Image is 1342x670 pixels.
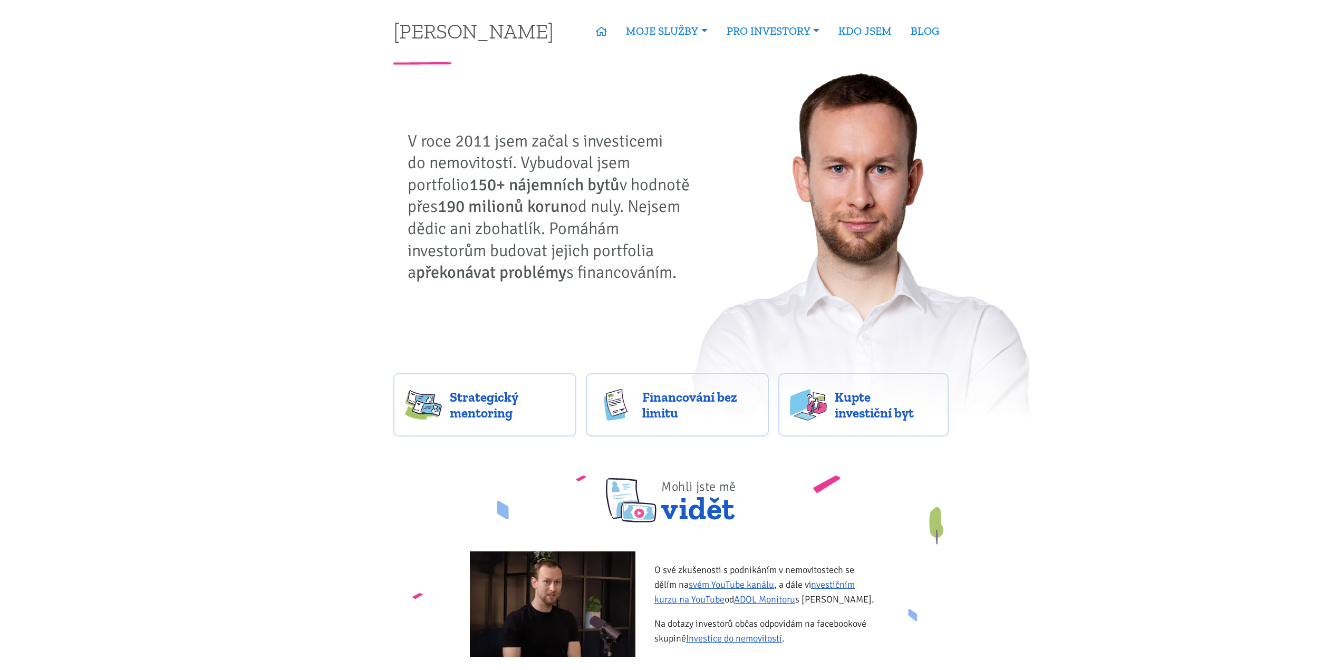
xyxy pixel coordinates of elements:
a: Financování bez limitu [586,373,769,436]
a: KDO JSEM [829,19,901,43]
strong: překonávat problémy [416,262,566,283]
p: Na dotazy investorů občas odpovídám na facebookové skupině . [654,616,877,646]
a: ADOL Monitoru [734,594,795,605]
img: strategy [405,389,442,421]
a: Kupte investiční byt [778,373,949,436]
img: finance [597,389,634,421]
img: flats [790,389,827,421]
a: Investice do nemovitostí [686,633,782,644]
a: svém YouTube kanálu [689,579,774,590]
span: Kupte investiční byt [835,389,937,421]
a: Strategický mentoring [393,373,576,436]
a: [PERSON_NAME] [393,21,554,41]
p: V roce 2011 jsem začal s investicemi do nemovitostí. Vybudoval jsem portfolio v hodnotě přes od n... [408,130,698,284]
strong: 190 milionů korun [438,196,569,217]
a: BLOG [901,19,949,43]
p: O své zkušenosti s podnikáním v nemovitostech se dělím na , a dále v od s [PERSON_NAME]. [654,562,877,607]
span: vidět [661,465,736,522]
span: Strategický mentoring [450,389,565,421]
span: Financování bez limitu [642,389,757,421]
a: PRO INVESTORY [717,19,829,43]
span: Mohli jste mě [661,479,736,494]
strong: 150+ nájemních bytů [469,174,620,195]
a: MOJE SLUŽBY [616,19,717,43]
